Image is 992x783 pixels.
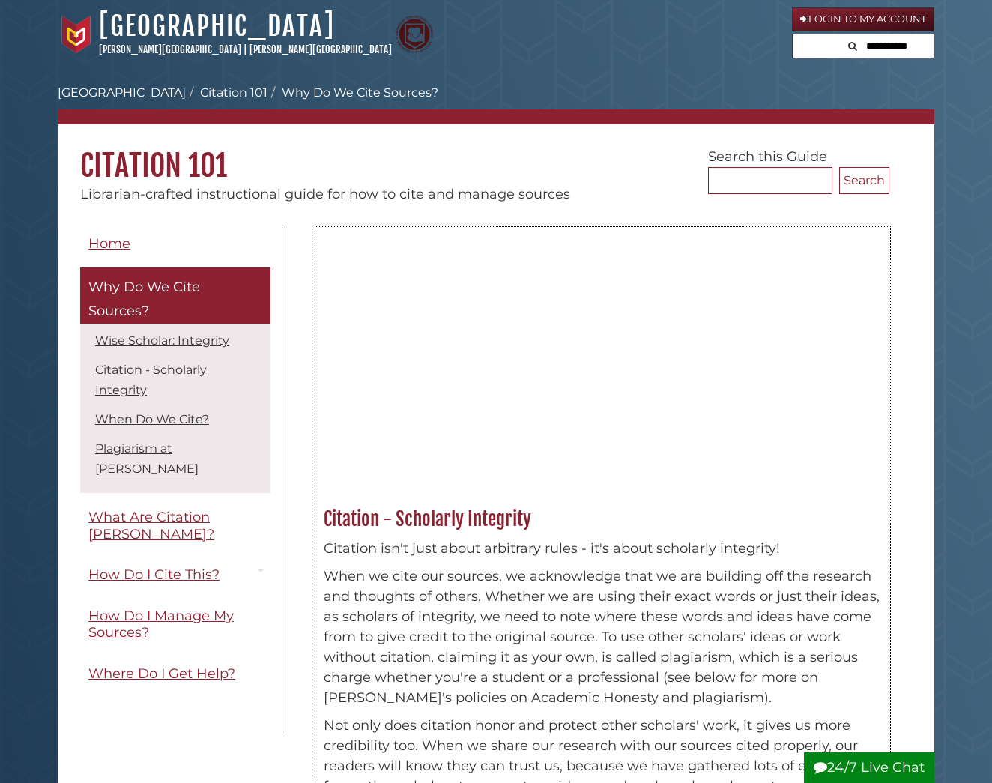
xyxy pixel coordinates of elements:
button: 24/7 Live Chat [804,752,934,783]
a: Login to My Account [792,7,934,31]
p: When we cite our sources, we acknowledge that we are building off the research and thoughts of ot... [324,566,882,708]
h2: Citation - Scholarly Integrity [316,507,889,531]
img: Calvin Theological Seminary [396,16,433,53]
li: Why Do We Cite Sources? [267,84,438,102]
img: Calvin University [58,16,95,53]
button: Search [839,167,889,194]
i: Search [848,41,857,51]
a: [GEOGRAPHIC_DATA] [58,85,186,100]
span: Why Do We Cite Sources? [88,279,200,319]
h1: Citation 101 [58,124,934,184]
span: How Do I Manage My Sources? [88,608,234,641]
span: How Do I Cite This? [88,566,220,583]
a: [PERSON_NAME][GEOGRAPHIC_DATA] [99,43,241,55]
p: Citation isn't just about arbitrary rules - it's about scholarly integrity! [324,539,882,559]
a: What Are Citation [PERSON_NAME]? [80,501,270,551]
span: What Are Citation [PERSON_NAME]? [88,509,214,542]
a: Why Do We Cite Sources? [80,267,270,324]
a: When Do We Cite? [95,412,209,426]
button: Search [844,34,862,55]
a: Wise Scholar: Integrity [95,333,229,348]
a: Plagiarism at [PERSON_NAME] [95,441,199,476]
a: Citation 101 [200,85,267,100]
a: [GEOGRAPHIC_DATA] [99,10,335,43]
a: Citation - Scholarly Integrity [95,363,207,397]
a: Home [80,227,270,261]
a: [PERSON_NAME][GEOGRAPHIC_DATA] [249,43,392,55]
span: Home [88,235,130,252]
div: Guide Pages [80,227,270,698]
a: How Do I Manage My Sources? [80,599,270,650]
span: | [244,43,247,55]
iframe: YouTube video player [315,227,735,463]
a: Where Do I Get Help? [80,657,270,691]
a: How Do I Cite This? [80,558,270,592]
span: Librarian-crafted instructional guide for how to cite and manage sources [80,186,570,202]
nav: breadcrumb [58,84,934,124]
span: Where Do I Get Help? [88,665,235,682]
